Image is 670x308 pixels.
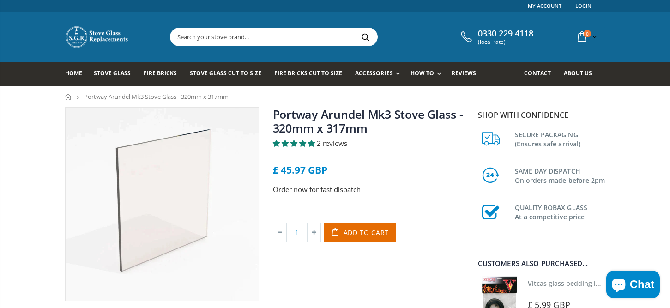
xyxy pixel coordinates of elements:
[452,62,483,86] a: Reviews
[94,62,138,86] a: Stove Glass
[84,92,229,101] span: Portway Arundel Mk3 Stove Glass - 320mm x 317mm
[274,62,349,86] a: Fire Bricks Cut To Size
[65,62,89,86] a: Home
[524,62,558,86] a: Contact
[273,106,463,136] a: Portway Arundel Mk3 Stove Glass - 320mm x 317mm
[190,69,261,77] span: Stove Glass Cut To Size
[144,62,184,86] a: Fire Bricks
[478,109,605,121] p: Shop with confidence
[524,69,551,77] span: Contact
[452,69,476,77] span: Reviews
[273,163,327,176] span: £ 45.97 GBP
[356,28,376,46] button: Search
[273,139,317,148] span: 5.00 stars
[66,108,259,301] img: squarestoveglass_7f72c632-91ea-4150-a9ff-d5a4e29ed8e3_800x_crop_center.webp
[574,28,599,46] a: 0
[65,94,72,100] a: Home
[604,271,663,301] inbox-online-store-chat: Shopify online store chat
[515,201,605,222] h3: QUALITY ROBAX GLASS At a competitive price
[515,165,605,185] h3: SAME DAY DISPATCH On orders made before 2pm
[324,223,397,242] button: Add to Cart
[459,29,533,45] a: 0330 229 4118 (local rate)
[410,62,446,86] a: How To
[317,139,347,148] span: 2 reviews
[564,62,599,86] a: About us
[564,69,592,77] span: About us
[170,28,481,46] input: Search your stove brand...
[94,69,131,77] span: Stove Glass
[190,62,268,86] a: Stove Glass Cut To Size
[344,228,389,237] span: Add to Cart
[65,25,130,48] img: Stove Glass Replacement
[515,128,605,149] h3: SECURE PACKAGING (Ensures safe arrival)
[355,62,404,86] a: Accessories
[355,69,392,77] span: Accessories
[584,30,591,37] span: 0
[273,184,467,195] p: Order now for fast dispatch
[65,69,82,77] span: Home
[274,69,342,77] span: Fire Bricks Cut To Size
[478,29,533,39] span: 0330 229 4118
[478,39,533,45] span: (local rate)
[478,260,605,267] div: Customers also purchased...
[410,69,434,77] span: How To
[144,69,177,77] span: Fire Bricks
